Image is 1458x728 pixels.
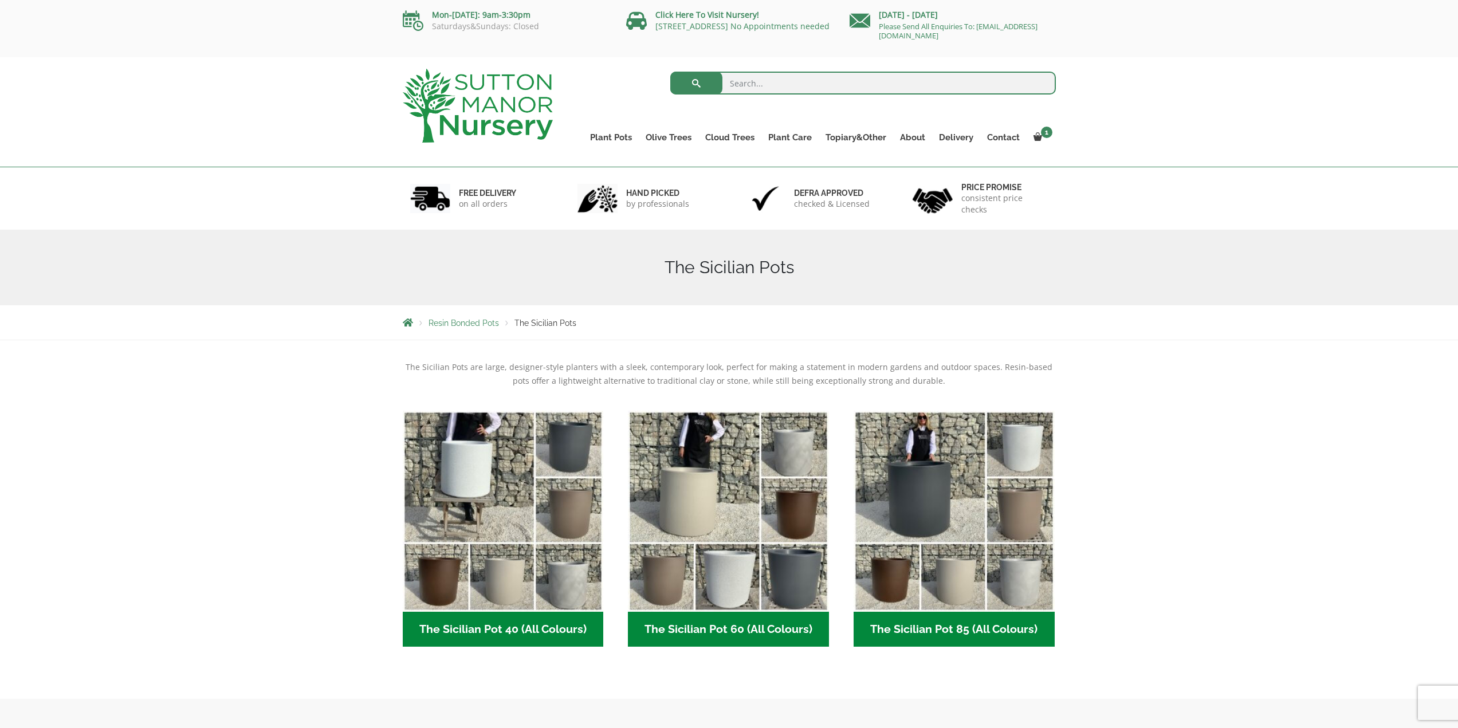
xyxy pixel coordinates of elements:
[639,129,698,145] a: Olive Trees
[794,188,870,198] h6: Defra approved
[761,129,819,145] a: Plant Care
[670,72,1056,95] input: Search...
[1027,129,1056,145] a: 1
[913,181,953,216] img: 4.jpg
[932,129,980,145] a: Delivery
[628,612,829,647] h2: The Sicilian Pot 60 (All Colours)
[459,198,516,210] p: on all orders
[854,612,1055,647] h2: The Sicilian Pot 85 (All Colours)
[893,129,932,145] a: About
[1041,127,1052,138] span: 1
[514,318,576,328] span: The Sicilian Pots
[459,188,516,198] h6: FREE DELIVERY
[854,411,1055,612] img: The Sicilian Pot 85 (All Colours)
[403,22,609,31] p: Saturdays&Sundays: Closed
[819,129,893,145] a: Topiary&Other
[794,198,870,210] p: checked & Licensed
[850,8,1056,22] p: [DATE] - [DATE]
[961,192,1048,215] p: consistent price checks
[655,21,830,32] a: [STREET_ADDRESS] No Appointments needed
[628,411,829,647] a: Visit product category The Sicilian Pot 60 (All Colours)
[628,411,829,612] img: The Sicilian Pot 60 (All Colours)
[745,184,785,213] img: 3.jpg
[403,8,609,22] p: Mon-[DATE]: 9am-3:30pm
[403,360,1056,388] p: The Sicilian Pots are large, designer-style planters with a sleek, contemporary look, perfect for...
[403,318,1056,327] nav: Breadcrumbs
[980,129,1027,145] a: Contact
[577,184,618,213] img: 2.jpg
[961,182,1048,192] h6: Price promise
[583,129,639,145] a: Plant Pots
[698,129,761,145] a: Cloud Trees
[429,318,499,328] a: Resin Bonded Pots
[879,21,1038,41] a: Please Send All Enquiries To: [EMAIL_ADDRESS][DOMAIN_NAME]
[655,9,759,20] a: Click Here To Visit Nursery!
[403,612,604,647] h2: The Sicilian Pot 40 (All Colours)
[854,411,1055,647] a: Visit product category The Sicilian Pot 85 (All Colours)
[626,198,689,210] p: by professionals
[403,69,553,143] img: logo
[626,188,689,198] h6: hand picked
[403,411,604,612] img: The Sicilian Pot 40 (All Colours)
[410,184,450,213] img: 1.jpg
[403,411,604,647] a: Visit product category The Sicilian Pot 40 (All Colours)
[403,257,1056,278] h1: The Sicilian Pots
